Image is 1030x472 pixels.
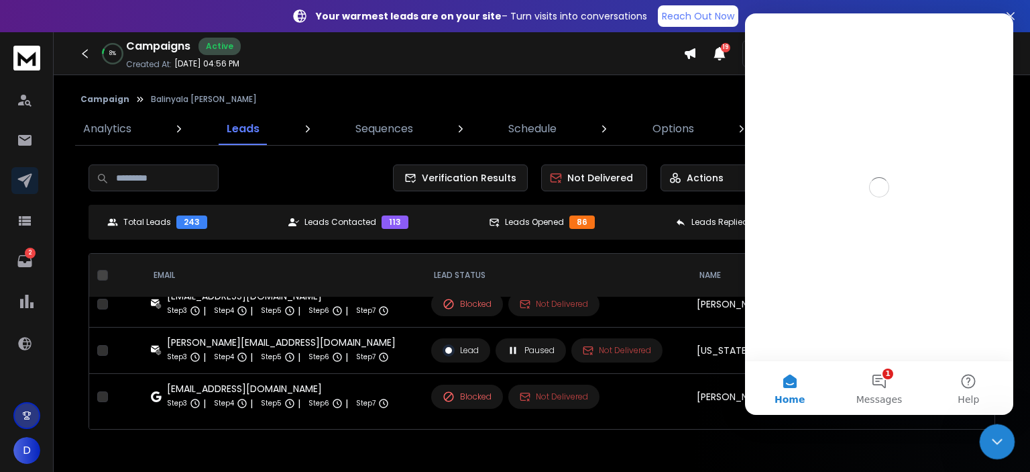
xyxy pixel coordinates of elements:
p: Step 6 [308,304,329,318]
a: Options [644,113,702,145]
p: Step 5 [261,304,282,318]
div: Blocked [443,298,492,310]
div: Not Delivered [583,345,651,356]
div: 113 [382,216,408,229]
p: [DATE] 04:56 PM [174,58,239,69]
td: [US_STATE] [689,328,948,374]
p: | [298,350,300,364]
p: Step 7 [356,397,376,410]
p: Step 4 [214,397,234,410]
p: Step 4 [214,304,234,318]
a: Reach Out Now [658,5,738,27]
a: 2 [11,248,38,275]
p: Options [652,121,694,137]
strong: Your warmest leads are on your site [316,9,502,23]
iframe: Intercom live chat [745,13,1013,415]
div: Not Delivered [520,391,588,402]
img: logo [13,46,40,70]
p: 8 % [109,50,116,58]
p: Step 7 [356,304,376,318]
a: Sequences [347,113,421,145]
div: Blocked [443,391,492,403]
span: Verification Results [416,171,516,185]
p: | [203,350,206,364]
p: Sequences [355,121,413,137]
td: [PERSON_NAME].[PERSON_NAME].[PERSON_NAME] [689,281,948,328]
a: Schedule [500,113,565,145]
button: Verification Results [393,164,528,191]
div: Lead [443,344,479,357]
p: Step 5 [261,350,282,364]
p: Step 3 [167,350,187,364]
p: | [298,397,300,410]
p: Leads Replied [691,217,748,228]
p: | [345,397,348,410]
p: | [203,397,206,410]
div: 86 [569,216,595,229]
div: Not Delivered [520,299,588,310]
p: | [250,350,253,364]
p: Not Delivered [567,171,633,185]
iframe: Intercom live chat [980,424,1015,460]
th: EMAIL [143,254,423,297]
p: Step 3 [167,397,187,410]
div: Active [198,38,241,55]
p: | [250,397,253,410]
span: 19 [721,43,730,52]
th: NAME [689,254,948,297]
p: | [298,304,300,318]
p: Step 5 [261,397,282,410]
p: Leads [227,121,260,137]
td: [PERSON_NAME] [689,374,948,420]
div: Paused [507,344,555,357]
p: Step 6 [308,397,329,410]
a: Analytics [75,113,139,145]
p: Balinyala [PERSON_NAME] [151,94,257,105]
p: Analytics [83,121,131,137]
div: [EMAIL_ADDRESS][DOMAIN_NAME] [167,382,389,395]
p: Leads Contacted [304,217,376,228]
p: – Turn visits into conversations [316,9,647,23]
p: Reach Out Now [662,9,734,23]
p: Step 7 [356,350,376,364]
p: | [250,304,253,318]
p: Created At: [126,59,172,70]
p: Actions [687,171,724,185]
p: Step 6 [308,350,329,364]
div: [PERSON_NAME][EMAIL_ADDRESS][DOMAIN_NAME] [167,336,396,349]
p: Schedule [508,121,557,137]
p: 2 [25,248,36,258]
a: Leads [219,113,268,145]
p: Step 4 [214,350,234,364]
button: Campaign [80,94,129,105]
p: Step 3 [167,304,187,318]
p: | [345,304,348,318]
div: 243 [176,216,207,229]
p: Leads Opened [505,217,564,228]
button: D [13,437,40,464]
p: | [203,304,206,318]
h1: Campaigns [126,38,190,54]
p: Total Leads [123,217,171,228]
th: LEAD STATUS [423,254,689,297]
p: | [345,350,348,364]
